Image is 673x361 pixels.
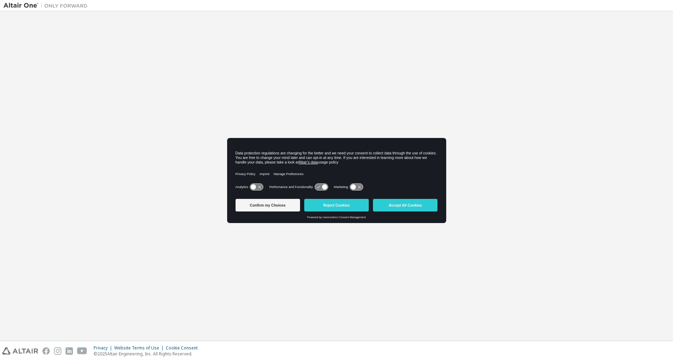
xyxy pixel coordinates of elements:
div: Website Terms of Use [114,345,166,351]
img: facebook.svg [42,347,50,355]
img: Altair One [4,2,91,9]
div: Privacy [94,345,114,351]
div: Cookie Consent [166,345,202,351]
img: instagram.svg [54,347,61,355]
img: altair_logo.svg [2,347,38,355]
p: © 2025 Altair Engineering, Inc. All Rights Reserved. [94,351,202,357]
img: linkedin.svg [66,347,73,355]
img: youtube.svg [77,347,87,355]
